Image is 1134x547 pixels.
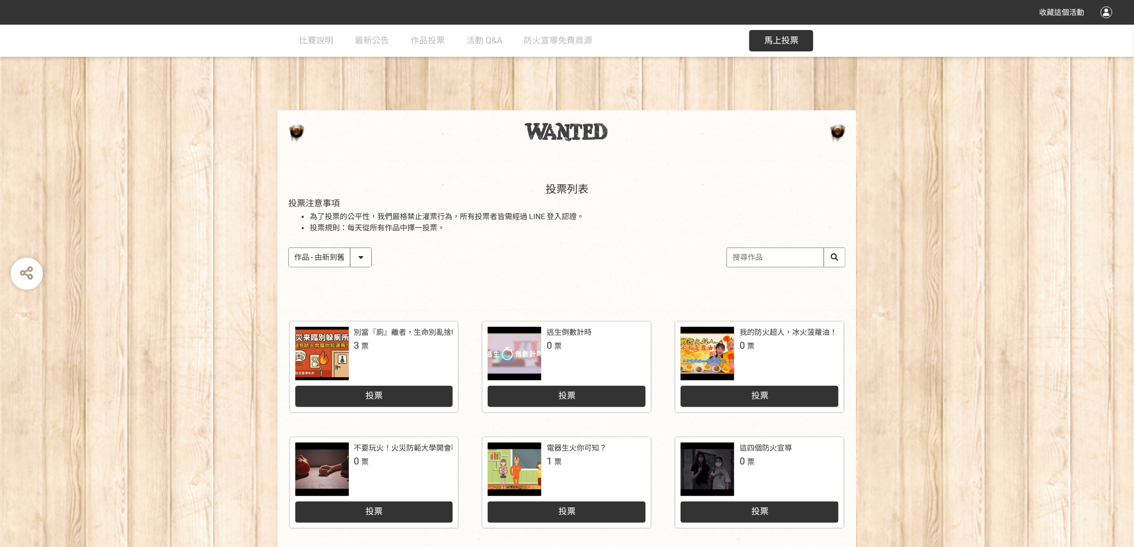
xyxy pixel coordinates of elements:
[675,437,844,528] a: 這四個防火宣導0票投票
[547,327,592,338] div: 逃生倒數計時
[354,455,360,467] span: 0
[290,437,459,528] a: 不要玩火！火災防範大學開會囉0票投票
[1040,8,1085,17] span: 收藏這個活動
[299,25,333,57] a: 比賽說明
[354,327,454,338] div: 別當『廁』離者，生命別亂捨!
[740,455,745,467] span: 0
[547,340,552,351] span: 0
[299,35,333,46] span: 比賽說明
[554,342,562,350] span: 票
[310,211,846,222] li: 為了投票的公平性，我們嚴格禁止灌票行為，所有投票者皆需經過 LINE 登入認證。
[675,321,844,413] a: 我的防火超人，冰火菠蘿油！0票投票
[354,340,360,351] span: 3
[365,506,383,516] span: 投票
[547,443,607,454] div: 電器生火你可知？
[747,342,755,350] span: 票
[362,458,369,466] span: 票
[290,321,459,413] a: 別當『廁』離者，生命別亂捨!3票投票
[365,391,383,401] span: 投票
[288,198,340,208] span: 投票注意事項
[740,340,745,351] span: 0
[482,437,651,528] a: 電器生火你可知？1票投票
[747,458,755,466] span: 票
[547,455,552,467] span: 1
[355,35,389,46] span: 最新公告
[288,183,846,196] h1: 投票列表
[558,391,576,401] span: 投票
[749,30,814,51] button: 馬上投票
[466,35,502,46] span: 活動 Q&A
[310,222,846,234] li: 投票規則：每天從所有作品中擇一投票。
[466,25,502,57] a: 活動 Q&A
[554,458,562,466] span: 票
[740,327,837,338] div: 我的防火超人，冰火菠蘿油！
[411,25,445,57] a: 作品投票
[727,248,845,267] input: 搜尋作品
[362,342,369,350] span: 票
[740,443,792,454] div: 這四個防火宣導
[354,443,459,454] div: 不要玩火！火災防範大學開會囉
[482,321,651,413] a: 逃生倒數計時0票投票
[524,25,592,57] a: 防火宣導免費資源
[751,391,769,401] span: 投票
[764,35,799,46] span: 馬上投票
[558,506,576,516] span: 投票
[355,25,389,57] a: 最新公告
[751,506,769,516] span: 投票
[411,35,445,46] span: 作品投票
[524,35,592,46] span: 防火宣導免費資源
